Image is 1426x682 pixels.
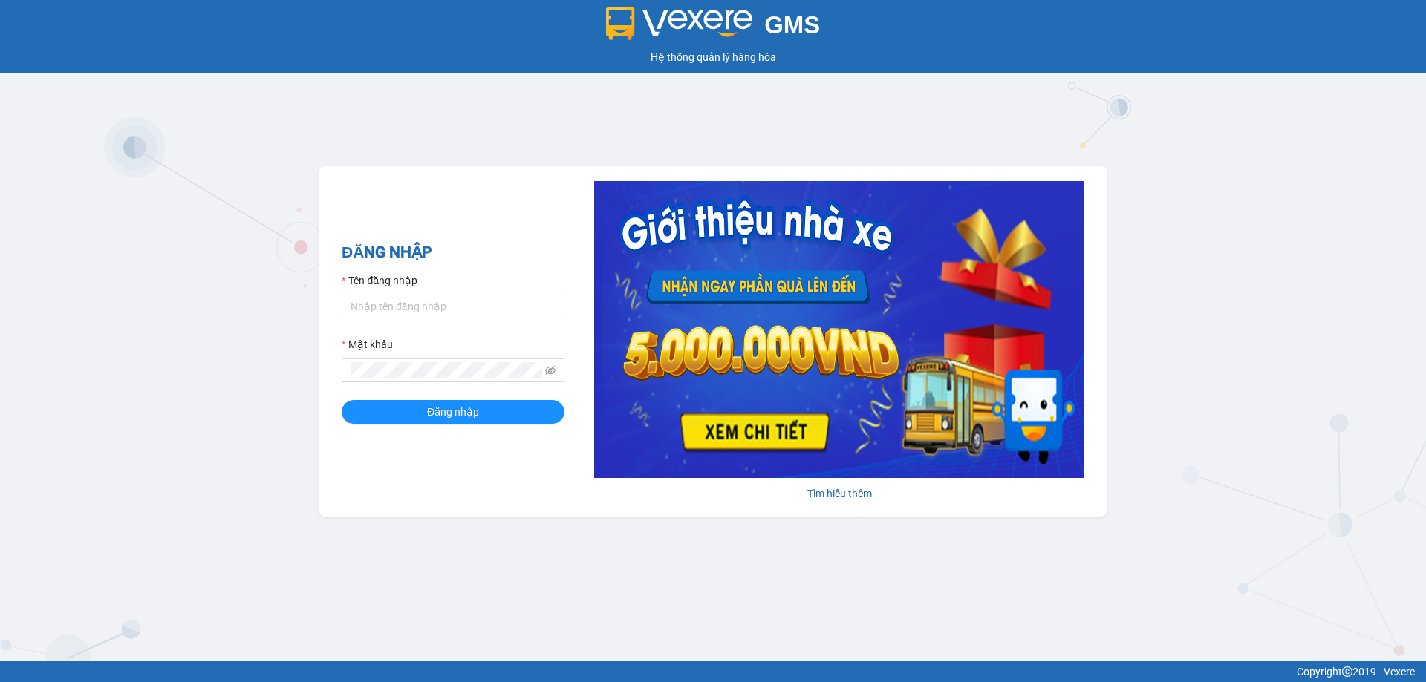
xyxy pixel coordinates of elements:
span: copyright [1342,666,1352,677]
img: banner-0 [594,181,1084,478]
input: Mật khẩu [351,362,542,378]
h2: ĐĂNG NHẬP [342,240,564,265]
span: eye-invisible [545,365,556,376]
div: Copyright 2019 - Vexere [11,663,1415,680]
div: Tìm hiểu thêm [594,485,1084,502]
span: GMS [764,11,820,39]
button: Đăng nhập [342,400,564,424]
a: GMS [606,22,821,34]
img: logo 2 [606,7,753,40]
input: Tên đăng nhập [342,295,564,318]
span: Đăng nhập [427,404,479,420]
label: Tên đăng nhập [342,272,417,289]
div: Hệ thống quản lý hàng hóa [4,49,1422,65]
label: Mật khẩu [342,336,393,353]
